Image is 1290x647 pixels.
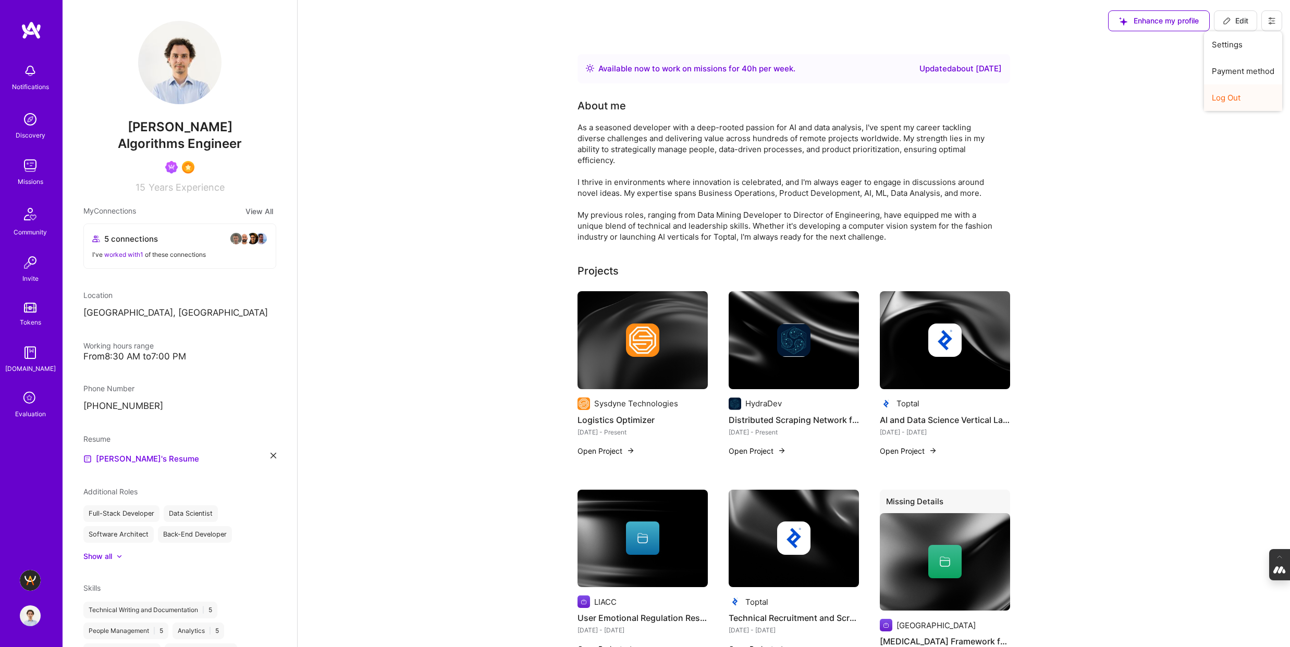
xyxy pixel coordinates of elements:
[92,235,100,243] i: icon Collaborator
[578,263,619,279] div: Projects
[578,291,708,389] img: cover
[83,290,276,301] div: Location
[83,623,168,639] div: People Management 5
[1204,58,1282,84] button: Payment method
[626,323,659,357] img: Company logo
[929,446,937,455] img: arrow-right
[1119,17,1127,26] i: icon SuggestedTeams
[83,551,112,562] div: Show all
[777,323,810,357] img: Company logo
[83,487,138,496] span: Additional Roles
[173,623,224,639] div: Analytics 5
[182,161,194,173] img: SelectionTeam
[17,570,43,591] a: A.Team - Grow A.Team's Community & Demand
[83,400,276,413] p: [PHONE_NUMBER]
[729,445,786,456] button: Open Project
[1204,31,1282,58] button: Settings
[626,446,635,455] img: arrow-right
[1108,10,1210,31] button: Enhance my profile
[5,363,56,374] div: [DOMAIN_NAME]
[21,21,42,40] img: logo
[92,249,267,260] div: I've of these connections
[20,155,41,176] img: teamwork
[896,398,919,409] div: Toptal
[880,291,1010,389] img: cover
[598,63,795,75] div: Available now to work on missions for h per week .
[22,273,39,284] div: Invite
[729,291,859,389] img: cover
[83,505,159,522] div: Full-Stack Developer
[20,109,41,130] img: discovery
[1119,16,1199,26] span: Enhance my profile
[20,570,41,591] img: A.Team - Grow A.Team's Community & Demand
[83,119,276,135] span: [PERSON_NAME]
[586,64,594,72] img: Availability
[1214,10,1257,31] button: Edit
[578,427,708,438] div: [DATE] - Present
[271,453,276,458] i: icon Close
[83,223,276,269] button: 5 connectionsavataravataravataravatarI've worked with1 of these connections
[83,602,217,618] div: Technical Writing and Documentation 5
[164,505,218,522] div: Data Scientist
[729,611,859,625] h4: Technical Recruitment and Screening
[17,605,43,626] a: User Avatar
[104,233,158,244] span: 5 connections
[209,627,211,635] span: |
[880,619,892,631] img: Company logo
[578,98,626,114] div: About me
[149,182,225,193] span: Years Experience
[729,413,859,427] h4: Distributed Scraping Network for Real Estate Data
[729,397,741,410] img: Company logo
[242,205,276,217] button: View All
[745,596,768,607] div: Toptal
[83,455,92,463] img: Resume
[12,81,49,92] div: Notifications
[230,232,242,245] img: avatar
[778,446,786,455] img: arrow-right
[118,136,242,151] span: Algorithms Engineer
[83,384,134,393] span: Phone Number
[880,490,1010,517] div: Missing Details
[578,445,635,456] button: Open Project
[20,605,41,626] img: User Avatar
[578,611,708,625] h4: User Emotional Regulation Research
[880,513,1010,611] img: cover
[83,526,154,543] div: Software Architect
[238,232,251,245] img: avatar
[919,63,1002,75] div: Updated about [DATE]
[578,595,590,608] img: Company logo
[15,408,46,419] div: Evaluation
[202,606,204,614] span: |
[880,445,937,456] button: Open Project
[24,303,36,313] img: tokens
[578,122,994,242] div: As a seasoned developer with a deep-rooted passion for AI and data analysis, I've spent my career...
[742,64,752,73] span: 40
[138,21,222,104] img: User Avatar
[83,341,154,350] span: Working hours range
[255,232,267,245] img: avatar
[1223,16,1248,26] span: Edit
[928,323,962,357] img: Company logo
[1204,84,1282,111] button: Log Out
[83,453,199,465] a: [PERSON_NAME]'s Resume
[18,176,43,187] div: Missions
[745,398,782,409] div: HydraDev
[20,252,41,273] img: Invite
[729,490,859,588] img: cover
[578,490,708,588] img: cover
[83,583,101,592] span: Skills
[20,342,41,363] img: guide book
[83,307,276,319] p: [GEOGRAPHIC_DATA], [GEOGRAPHIC_DATA]
[153,627,155,635] span: |
[880,413,1010,427] h4: AI and Data Science Vertical Launch
[20,389,40,408] i: icon SelectionTeam
[83,351,276,362] div: From 8:30 AM to 7:00 PM
[83,434,110,443] span: Resume
[777,521,810,555] img: Company logo
[578,413,708,427] h4: Logistics Optimizer
[165,161,178,173] img: Been on Mission
[594,596,617,607] div: LIACC
[578,625,708,636] div: [DATE] - [DATE]
[18,202,43,227] img: Community
[83,205,136,217] span: My Connections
